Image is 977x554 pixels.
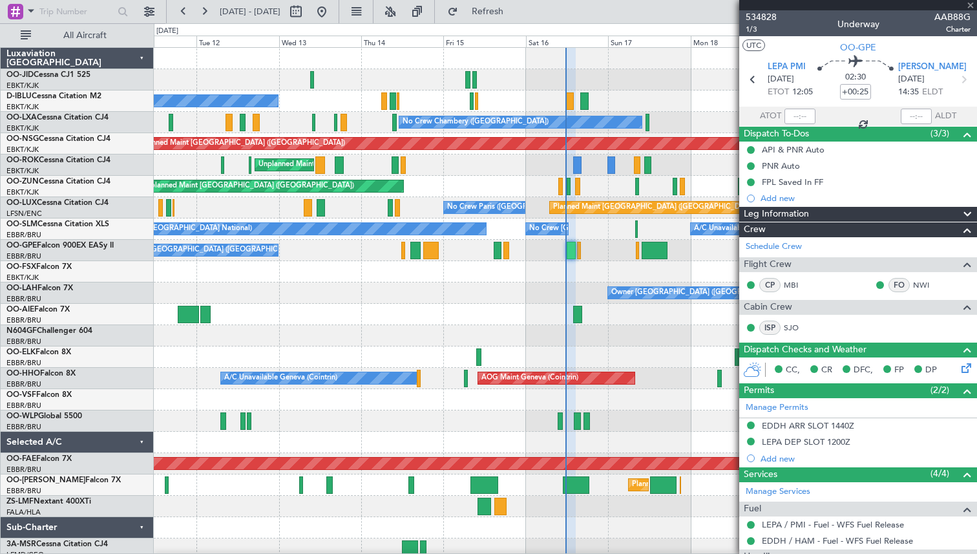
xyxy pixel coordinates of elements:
[760,110,781,123] span: ATOT
[925,364,937,377] span: DP
[6,263,72,271] a: OO-FSXFalcon 7X
[6,199,37,207] span: OO-LUX
[930,467,949,480] span: (4/4)
[762,519,904,530] a: LEPA / PMI - Fuel - WFS Fuel Release
[845,71,866,84] span: 02:30
[608,36,690,47] div: Sun 17
[6,199,109,207] a: OO-LUXCessna Citation CJ4
[6,156,39,164] span: OO-ROK
[118,240,334,260] div: No Crew [GEOGRAPHIC_DATA] ([GEOGRAPHIC_DATA] National)
[6,294,41,304] a: EBBR/BRU
[6,476,85,484] span: OO-[PERSON_NAME]
[6,507,41,517] a: FALA/HLA
[6,391,72,399] a: OO-VSFFalcon 8X
[744,467,777,482] span: Services
[6,358,41,368] a: EBBR/BRU
[6,370,40,378] span: OO-HHO
[744,502,761,517] span: Fuel
[156,26,178,37] div: [DATE]
[762,535,913,546] a: EDDH / HAM - Fuel - WFS Fuel Release
[481,368,578,388] div: AOG Maint Geneva (Cointrin)
[461,7,515,16] span: Refresh
[224,368,337,388] div: A/C Unavailable Geneva (Cointrin)
[898,61,967,74] span: [PERSON_NAME]
[768,73,794,86] span: [DATE]
[6,391,36,399] span: OO-VSF
[6,220,109,228] a: OO-SLMCessna Citation XLS
[6,498,34,506] span: ZS-LMF
[6,114,37,122] span: OO-LXA
[6,123,39,133] a: EBKT/KJK
[6,263,36,271] span: OO-FSX
[6,273,39,282] a: EBKT/KJK
[746,401,808,414] a: Manage Permits
[744,383,774,398] span: Permits
[6,187,39,197] a: EBKT/KJK
[441,1,519,22] button: Refresh
[6,401,41,410] a: EBBR/BRU
[6,348,36,356] span: OO-ELK
[840,41,876,54] span: OO-GPE
[6,465,41,474] a: EBBR/BRU
[930,383,949,397] span: (2/2)
[759,278,781,292] div: CP
[759,321,781,335] div: ISP
[792,86,813,99] span: 12:05
[632,475,866,495] div: Planned Maint [GEOGRAPHIC_DATA] ([GEOGRAPHIC_DATA] National)
[361,36,443,47] div: Thu 14
[6,92,32,100] span: D-IBLU
[894,364,904,377] span: FP
[526,36,608,47] div: Sat 16
[934,24,971,35] span: Charter
[898,86,919,99] span: 14:35
[6,114,109,122] a: OO-LXACessna Citation CJ4
[142,134,345,153] div: Planned Maint [GEOGRAPHIC_DATA] ([GEOGRAPHIC_DATA])
[935,110,956,123] span: ALDT
[6,327,92,335] a: N604GFChallenger 604
[6,178,39,186] span: OO-ZUN
[6,145,39,154] a: EBKT/KJK
[768,61,806,74] span: LEPA PMI
[854,364,873,377] span: DFC,
[6,209,42,218] a: LFSN/ENC
[742,39,765,51] button: UTC
[6,251,41,261] a: EBBR/BRU
[746,240,802,253] a: Schedule Crew
[6,455,36,463] span: OO-FAE
[744,127,809,142] span: Dispatch To-Dos
[744,207,809,222] span: Leg Information
[6,540,36,548] span: 3A-MSR
[746,24,777,35] span: 1/3
[447,198,575,217] div: No Crew Paris ([GEOGRAPHIC_DATA])
[6,379,41,389] a: EBBR/BRU
[6,242,114,250] a: OO-GPEFalcon 900EX EASy II
[762,144,825,155] div: API & PNR Auto
[6,284,73,292] a: OO-LAHFalcon 7X
[6,370,76,378] a: OO-HHOFalcon 8X
[6,135,110,143] a: OO-NSGCessna Citation CJ4
[6,135,39,143] span: OO-NSG
[762,160,800,171] div: PNR Auto
[403,112,549,132] div: No Crew Chambery ([GEOGRAPHIC_DATA])
[553,198,757,217] div: Planned Maint [GEOGRAPHIC_DATA] ([GEOGRAPHIC_DATA])
[888,278,910,292] div: FO
[6,476,121,484] a: OO-[PERSON_NAME]Falcon 7X
[821,364,832,377] span: CR
[529,219,746,239] div: No Crew [GEOGRAPHIC_DATA] ([GEOGRAPHIC_DATA] National)
[6,166,39,176] a: EBKT/KJK
[784,322,813,334] a: SJO
[786,364,800,377] span: CC,
[934,10,971,24] span: AAB88G
[761,453,971,464] div: Add new
[784,279,813,291] a: MBI
[6,455,72,463] a: OO-FAEFalcon 7X
[761,193,971,204] div: Add new
[768,86,789,99] span: ETOT
[6,284,37,292] span: OO-LAH
[6,81,39,91] a: EBKT/KJK
[6,92,101,100] a: D-IBLUCessna Citation M2
[6,178,110,186] a: OO-ZUNCessna Citation CJ4
[6,71,34,79] span: OO-JID
[6,306,34,314] span: OO-AIE
[220,6,280,17] span: [DATE] - [DATE]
